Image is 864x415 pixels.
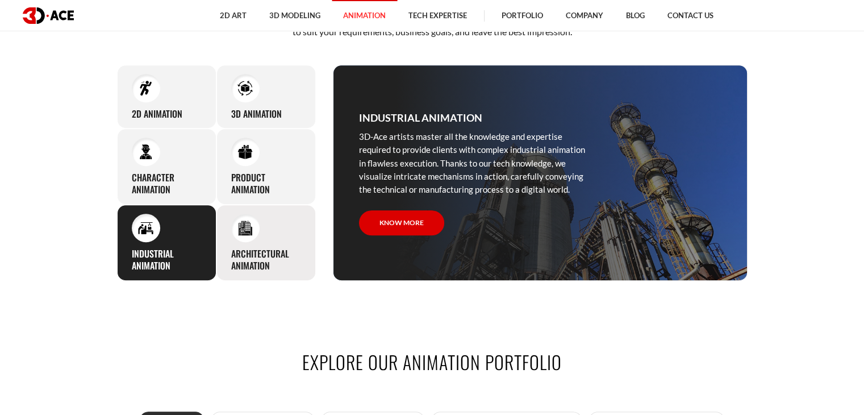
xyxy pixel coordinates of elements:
img: 3D Animation [237,80,253,96]
h3: Product animation [231,172,301,196]
img: Character animation [138,144,153,160]
img: Industrial animation [138,221,153,236]
h3: Industrial animation [359,110,482,126]
h2: Explore our animation portfolio [117,349,748,375]
h3: 3D Animation [231,108,282,120]
h3: Industrial animation [132,248,202,272]
h3: 2D Animation [132,108,182,120]
a: Know more [359,210,444,236]
img: logo dark [23,7,74,24]
h3: Character animation [132,172,202,196]
h3: Architectural animation [231,248,301,272]
p: 3D-Ace artists master all the knowledge and expertise required to provide clients with complex in... [359,130,592,197]
img: Product animation [237,144,253,160]
img: Architectural animation [237,221,253,236]
img: 2D Animation [138,80,153,96]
